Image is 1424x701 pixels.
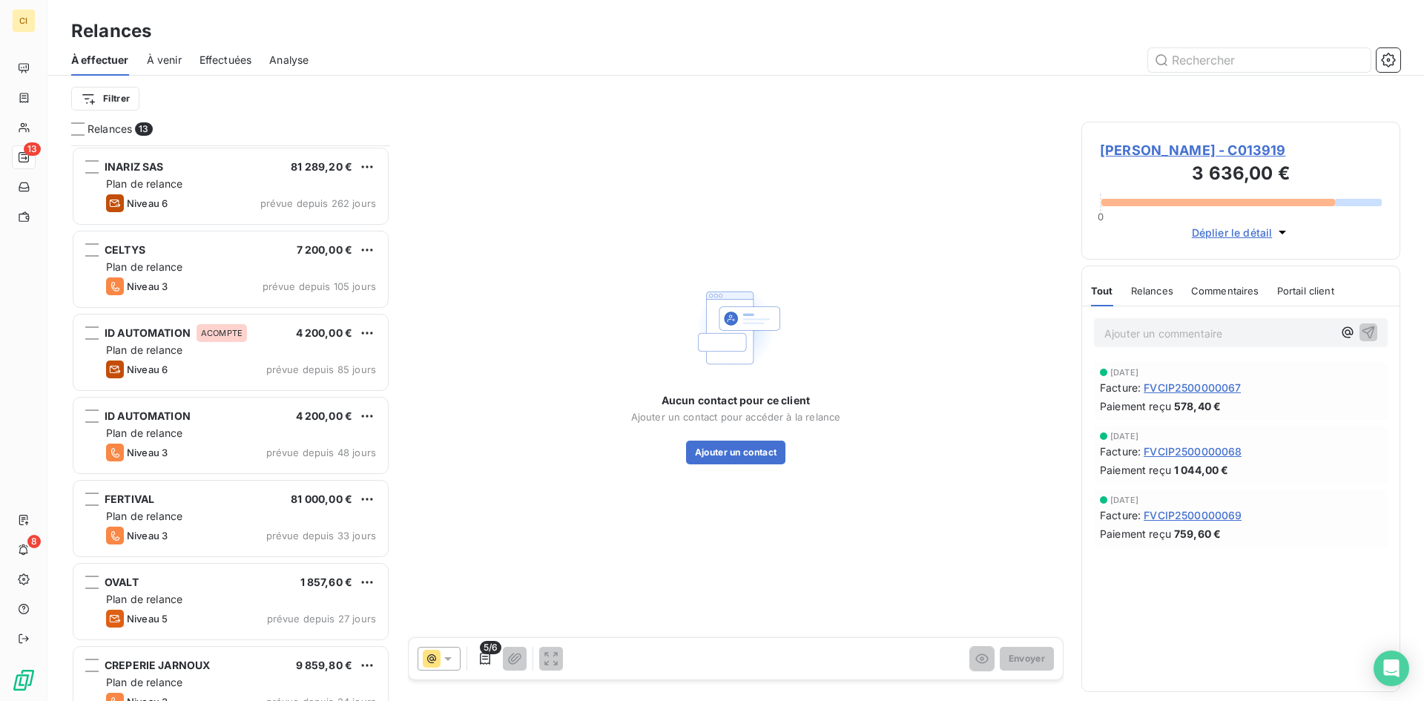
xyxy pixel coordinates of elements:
[106,260,182,273] span: Plan de relance
[480,641,501,654] span: 5/6
[1100,160,1382,190] h3: 3 636,00 €
[106,343,182,356] span: Plan de relance
[127,197,168,209] span: Niveau 6
[291,493,352,505] span: 81 000,00 €
[71,18,151,45] h3: Relances
[1374,651,1409,686] div: Open Intercom Messenger
[200,53,252,68] span: Effectuées
[105,659,210,671] span: CREPERIE JARNOUX
[106,593,182,605] span: Plan de relance
[297,243,353,256] span: 7 200,00 €
[1110,496,1138,504] span: [DATE]
[1100,398,1171,414] span: Paiement reçu
[127,613,168,625] span: Niveau 5
[71,53,129,68] span: À effectuer
[260,197,376,209] span: prévue depuis 262 jours
[1110,368,1138,377] span: [DATE]
[1110,432,1138,441] span: [DATE]
[88,122,132,136] span: Relances
[1100,140,1382,160] span: [PERSON_NAME] - C013919
[147,53,182,68] span: À venir
[105,576,139,588] span: OVALT
[1144,380,1241,395] span: FVCIP2500000067
[662,393,810,408] span: Aucun contact pour ce client
[267,613,376,625] span: prévue depuis 27 jours
[631,411,841,423] span: Ajouter un contact pour accéder à la relance
[1277,285,1334,297] span: Portail client
[1192,225,1273,240] span: Déplier le détail
[1144,507,1242,523] span: FVCIP2500000069
[127,363,168,375] span: Niveau 6
[106,177,182,190] span: Plan de relance
[1100,526,1171,542] span: Paiement reçu
[27,535,41,548] span: 8
[1131,285,1173,297] span: Relances
[1091,285,1113,297] span: Tout
[1174,462,1229,478] span: 1 044,00 €
[106,676,182,688] span: Plan de relance
[300,576,353,588] span: 1 857,60 €
[1191,285,1259,297] span: Commentaires
[266,530,376,542] span: prévue depuis 33 jours
[24,142,41,156] span: 13
[263,280,376,292] span: prévue depuis 105 jours
[1000,647,1054,671] button: Envoyer
[105,493,154,505] span: FERTIVAL
[1100,444,1141,459] span: Facture :
[1098,211,1104,223] span: 0
[266,447,376,458] span: prévue depuis 48 jours
[71,87,139,111] button: Filtrer
[106,427,182,439] span: Plan de relance
[12,668,36,692] img: Logo LeanPay
[296,326,353,339] span: 4 200,00 €
[105,243,145,256] span: CELTYS
[127,280,168,292] span: Niveau 3
[105,409,191,422] span: ID AUTOMATION
[127,447,168,458] span: Niveau 3
[1187,224,1295,241] button: Déplier le détail
[1100,462,1171,478] span: Paiement reçu
[201,329,243,338] span: ACOMPTE
[1148,48,1371,72] input: Rechercher
[296,659,353,671] span: 9 859,80 €
[296,409,353,422] span: 4 200,00 €
[71,145,390,701] div: grid
[106,510,182,522] span: Plan de relance
[269,53,309,68] span: Analyse
[1144,444,1242,459] span: FVCIP2500000068
[12,9,36,33] div: CI
[291,160,352,173] span: 81 289,20 €
[1174,526,1221,542] span: 759,60 €
[105,160,164,173] span: INARIZ SAS
[1100,380,1141,395] span: Facture :
[688,280,783,375] img: Empty state
[266,363,376,375] span: prévue depuis 85 jours
[127,530,168,542] span: Niveau 3
[1100,507,1141,523] span: Facture :
[686,441,786,464] button: Ajouter un contact
[1174,398,1221,414] span: 578,40 €
[135,122,152,136] span: 13
[105,326,191,339] span: ID AUTOMATION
